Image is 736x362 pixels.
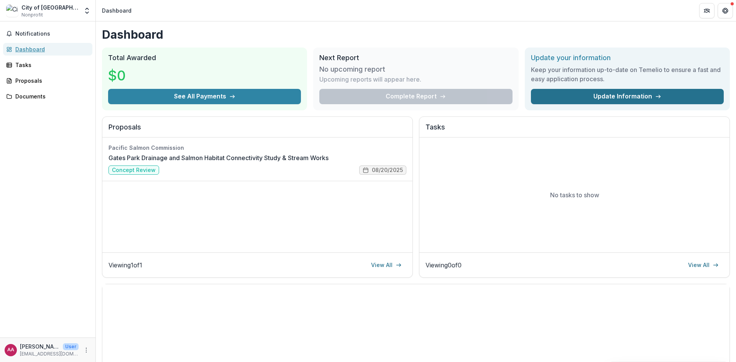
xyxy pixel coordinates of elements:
[108,89,301,104] button: See All Payments
[3,43,92,56] a: Dashboard
[15,31,89,37] span: Notifications
[108,123,406,138] h2: Proposals
[531,89,724,104] a: Update Information
[319,75,421,84] p: Upcoming reports will appear here.
[319,65,385,74] h3: No upcoming report
[15,61,86,69] div: Tasks
[15,92,86,100] div: Documents
[3,28,92,40] button: Notifications
[366,259,406,271] a: View All
[82,346,91,355] button: More
[319,54,512,62] h2: Next Report
[531,65,724,84] h3: Keep your information up-to-date on Temelio to ensure a fast and easy application process.
[99,5,135,16] nav: breadcrumb
[108,260,142,270] p: Viewing 1 of 1
[15,45,86,53] div: Dashboard
[550,190,599,200] p: No tasks to show
[21,3,79,11] div: City of [GEOGRAPHIC_DATA]
[6,5,18,17] img: City of Port Coquitlam
[20,342,60,351] p: [PERSON_NAME] [PERSON_NAME]
[3,90,92,103] a: Documents
[108,54,301,62] h2: Total Awarded
[3,74,92,87] a: Proposals
[108,65,166,86] h3: $0
[21,11,43,18] span: Nonprofit
[15,77,86,85] div: Proposals
[102,7,131,15] div: Dashboard
[699,3,715,18] button: Partners
[718,3,733,18] button: Get Help
[63,343,79,350] p: User
[3,59,92,71] a: Tasks
[102,28,730,41] h1: Dashboard
[20,351,79,357] p: [EMAIL_ADDRESS][DOMAIN_NAME]
[683,259,723,271] a: View All
[108,153,329,162] a: Gates Park Drainage and Salmon Habitat Connectivity Study & Stream Works
[7,347,14,352] div: Ajai Varghese Alex
[426,123,723,138] h2: Tasks
[426,260,462,270] p: Viewing 0 of 0
[531,54,724,62] h2: Update your information
[82,3,92,18] button: Open entity switcher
